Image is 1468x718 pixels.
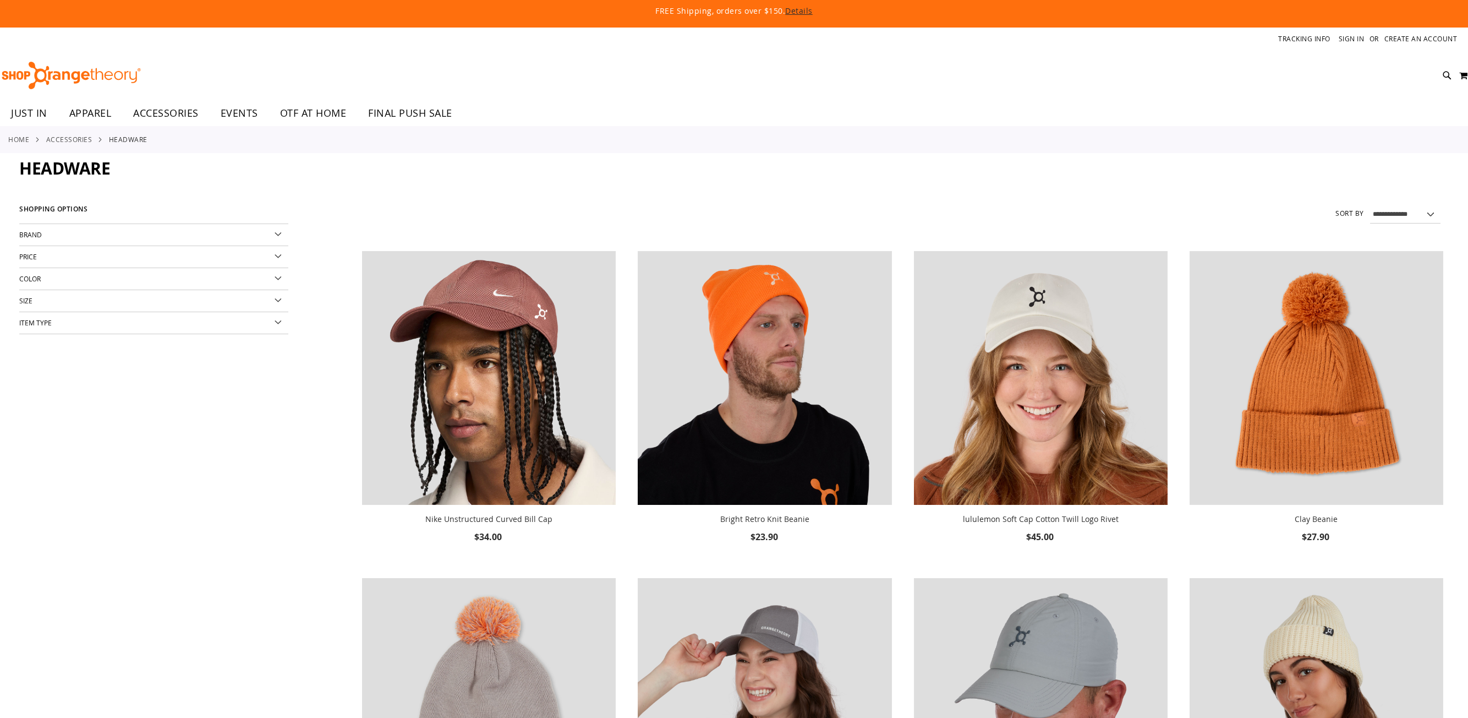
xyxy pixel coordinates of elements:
span: Price [19,252,37,261]
span: Brand [19,230,42,239]
a: Bright Retro Knit Beanie [638,251,891,507]
a: Nike Unstructured Curved Bill Cap [362,251,616,507]
div: Brand [19,224,288,246]
span: Color [19,274,41,283]
span: JUST IN [11,101,47,126]
a: lululemon Soft Cap Cotton Twill Logo Rivet [963,514,1119,524]
label: Sort By [1335,209,1364,218]
img: Main view of 2024 Convention lululemon Soft Cap Cotton Twill Logo Rivet [914,251,1168,505]
p: FREE Shipping, orders over $150. [404,6,1064,17]
a: Tracking Info [1278,34,1330,43]
span: Item Type [19,318,52,327]
div: product [1184,246,1449,573]
span: $27.90 [1302,531,1331,543]
a: Create an Account [1384,34,1458,43]
a: Bright Retro Knit Beanie [720,514,809,524]
a: Details [785,6,813,16]
span: $45.00 [1026,531,1055,543]
span: FINAL PUSH SALE [368,101,452,126]
div: Price [19,246,288,268]
span: EVENTS [221,101,258,126]
span: APPAREL [69,101,112,126]
img: Bright Retro Knit Beanie [638,251,891,505]
span: $23.90 [751,531,780,543]
a: ACCESSORIES [46,134,92,144]
strong: Shopping Options [19,200,288,224]
span: Headware [19,157,110,179]
a: Clay Beanie [1190,251,1443,507]
span: $34.00 [474,531,503,543]
div: product [632,246,897,573]
div: product [357,246,621,573]
img: Clay Beanie [1190,251,1443,505]
a: Home [8,134,29,144]
a: Clay Beanie [1295,514,1338,524]
a: Sign In [1339,34,1365,43]
a: FINAL PUSH SALE [357,101,463,126]
span: ACCESSORIES [133,101,199,126]
a: ACCESSORIES [122,101,210,126]
div: Item Type [19,312,288,334]
a: Nike Unstructured Curved Bill Cap [425,514,552,524]
a: Main view of 2024 Convention lululemon Soft Cap Cotton Twill Logo Rivet [914,251,1168,507]
a: APPAREL [58,101,123,126]
div: Color [19,268,288,290]
span: Size [19,296,32,305]
a: OTF AT HOME [269,101,358,126]
strong: Headware [109,134,147,144]
a: EVENTS [210,101,269,126]
div: Size [19,290,288,312]
div: product [908,246,1173,573]
img: Nike Unstructured Curved Bill Cap [362,251,616,505]
span: OTF AT HOME [280,101,347,126]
